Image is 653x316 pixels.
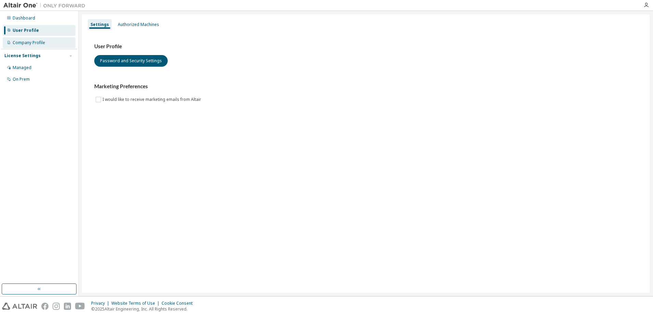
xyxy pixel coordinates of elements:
div: Company Profile [13,40,45,45]
div: Website Terms of Use [111,301,162,306]
p: © 2025 Altair Engineering, Inc. All Rights Reserved. [91,306,197,312]
h3: Marketing Preferences [94,83,637,90]
div: Dashboard [13,15,35,21]
div: Authorized Machines [118,22,159,27]
h3: User Profile [94,43,637,50]
button: Password and Security Settings [94,55,168,67]
div: User Profile [13,28,39,33]
div: Managed [13,65,31,70]
div: Cookie Consent [162,301,197,306]
img: youtube.svg [75,303,85,310]
img: facebook.svg [41,303,48,310]
div: Settings [91,22,109,27]
img: linkedin.svg [64,303,71,310]
label: I would like to receive marketing emails from Altair [102,95,203,104]
div: License Settings [4,53,41,58]
div: Privacy [91,301,111,306]
img: Altair One [3,2,89,9]
img: altair_logo.svg [2,303,37,310]
img: instagram.svg [53,303,60,310]
div: On Prem [13,77,30,82]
